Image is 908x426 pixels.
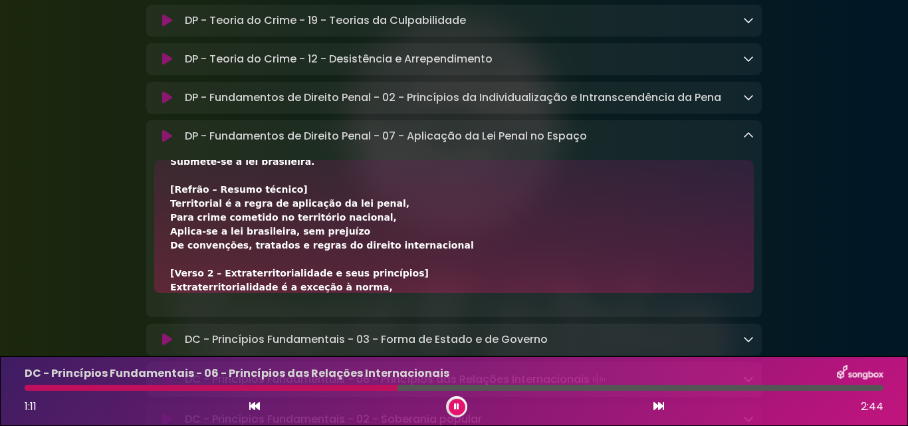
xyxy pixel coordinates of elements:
[861,399,883,415] span: 2:44
[25,399,37,414] span: 1:11
[185,51,493,67] p: DP - Teoria do Crime - 12 - Desistência e Arrependimento
[185,332,548,348] p: DC - Princípios Fundamentais - 03 - Forma de Estado e de Governo
[185,90,721,106] p: DP - Fundamentos de Direito Penal - 02 - Princípios da Individualização e Intranscendência da Pena
[25,366,449,381] p: DC - Princípios Fundamentais - 06 - Princípios das Relações Internacionais
[185,13,466,29] p: DP - Teoria do Crime - 19 - Teorias da Culpabilidade
[837,365,883,382] img: songbox-logo-white.png
[185,128,587,144] p: DP - Fundamentos de Direito Penal - 07 - Aplicação da Lei Penal no Espaço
